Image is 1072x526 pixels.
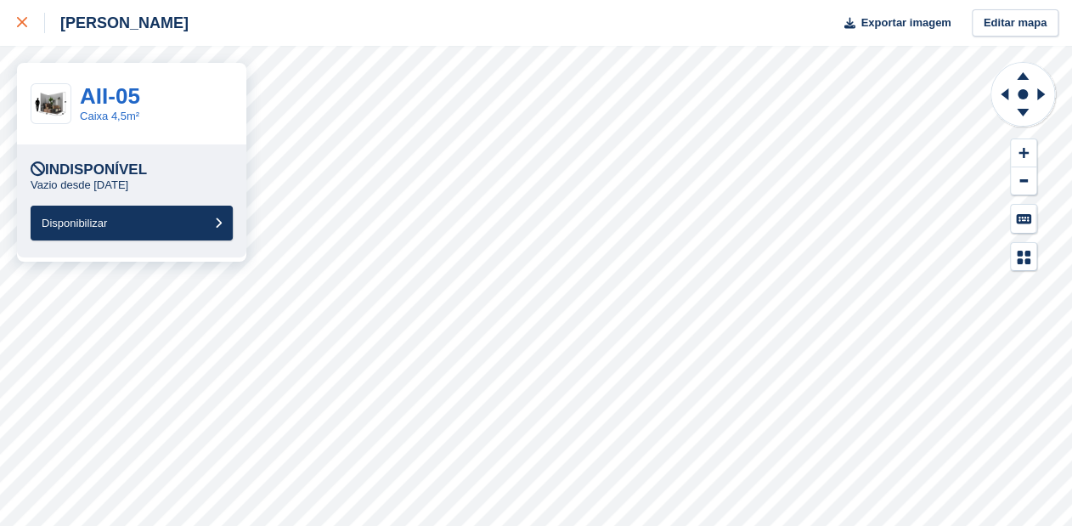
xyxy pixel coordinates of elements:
a: Editar mapa [972,9,1058,37]
button: Map Legend [1011,243,1036,271]
span: Disponibilizar [42,217,107,229]
button: Keyboard Shortcuts [1011,205,1036,233]
span: Exportar imagem [860,14,951,31]
button: Zoom Out [1011,167,1036,195]
div: [PERSON_NAME] [45,13,189,33]
a: Caixa 4,5m² [80,110,139,122]
p: Vazio desde [DATE] [31,178,128,192]
font: Indisponível [45,161,147,178]
button: Exportar imagem [834,9,951,37]
img: 40-sqft-unit.jpg [31,89,71,119]
a: AII-05 [80,83,140,109]
button: Zoom In [1011,139,1036,167]
button: Disponibilizar [31,206,233,240]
